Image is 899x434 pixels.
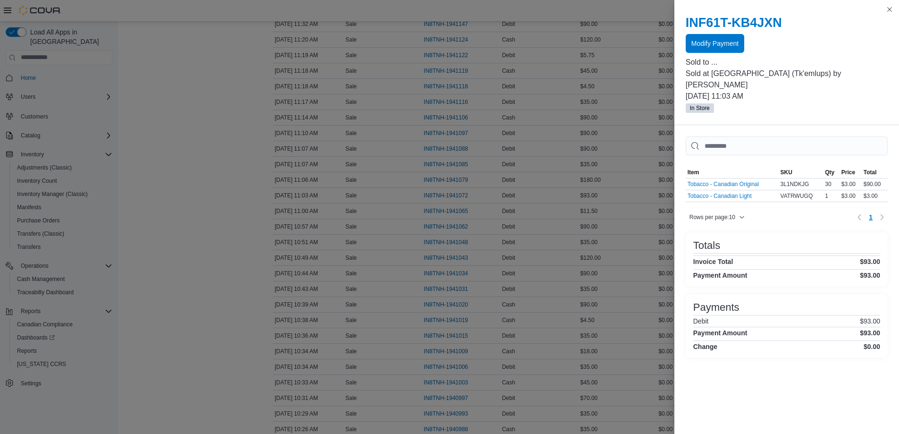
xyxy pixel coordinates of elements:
h4: Payment Amount [693,329,748,337]
button: Next page [876,212,888,223]
h6: Debit [693,317,709,325]
h4: Invoice Total [693,258,733,265]
h2: INF61T-KB4JXN [686,15,888,30]
p: $93.00 [860,317,880,325]
div: $90.00 [862,179,888,190]
span: Modify Payment [691,39,739,48]
button: Price [840,167,862,178]
h4: $93.00 [860,329,880,337]
div: 30 [823,179,840,190]
ul: Pagination for table: MemoryTable from EuiInMemoryTable [865,210,876,225]
span: SKU [781,169,792,176]
h4: $93.00 [860,272,880,279]
span: Item [688,169,699,176]
span: Price [841,169,855,176]
h4: Change [693,343,717,350]
div: $3.00 [840,179,862,190]
button: Tobacco - Canadian Original [688,181,759,187]
button: Previous page [854,212,865,223]
h4: $93.00 [860,258,880,265]
p: [DATE] 11:03 AM [686,91,888,102]
span: 3L1NDKJG [781,180,809,188]
span: 1 [869,213,873,222]
span: Rows per page : 10 [689,213,735,221]
h3: Payments [693,302,739,313]
button: Modify Payment [686,34,744,53]
button: Page 1 of 1 [865,210,876,225]
button: Rows per page:10 [686,212,748,223]
span: In Store [690,104,710,112]
span: Total [864,169,877,176]
span: VATRWUGQ [781,192,813,200]
div: $3.00 [840,190,862,202]
nav: Pagination for table: MemoryTable from EuiInMemoryTable [854,210,888,225]
button: Tobacco - Canadian Light [688,193,752,199]
input: This is a search bar. As you type, the results lower in the page will automatically filter. [686,136,888,155]
h4: Payment Amount [693,272,748,279]
span: Qty [825,169,834,176]
button: Total [862,167,888,178]
button: Close this dialog [884,4,895,15]
h3: Totals [693,240,720,251]
span: In Store [686,103,714,113]
div: $3.00 [862,190,888,202]
button: Qty [823,167,840,178]
button: Item [686,167,779,178]
div: 1 [823,190,840,202]
p: Sold to ... [686,57,888,68]
button: SKU [779,167,823,178]
h4: $0.00 [864,343,880,350]
p: Sold at [GEOGRAPHIC_DATA] (Tk'emlups) by [PERSON_NAME] [686,68,888,91]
